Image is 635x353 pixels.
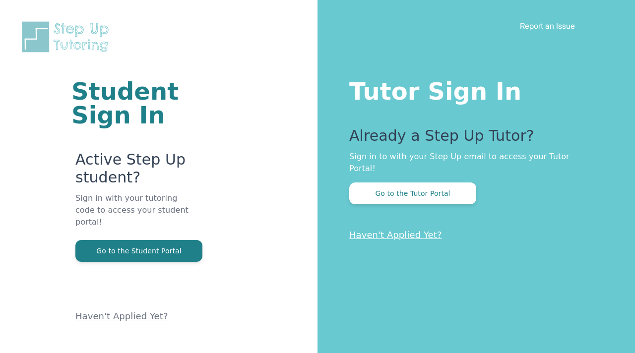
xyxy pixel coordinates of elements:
a: Go to the Student Portal [75,246,202,255]
h1: Tutor Sign In [349,75,595,103]
a: Haven't Applied Yet? [349,230,442,240]
a: Haven't Applied Yet? [75,311,168,321]
a: Go to the Tutor Portal [349,188,476,198]
p: Already a Step Up Tutor? [349,127,595,151]
img: Step Up Tutoring horizontal logo [20,20,115,54]
a: Report an Issue [520,21,575,31]
p: Sign in with your tutoring code to access your student portal! [75,192,198,240]
p: Sign in to with your Step Up email to access your Tutor Portal! [349,151,595,175]
button: Go to the Student Portal [75,240,202,262]
button: Go to the Tutor Portal [349,182,476,204]
p: Active Step Up student? [75,151,198,192]
h1: Student Sign In [71,79,198,127]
